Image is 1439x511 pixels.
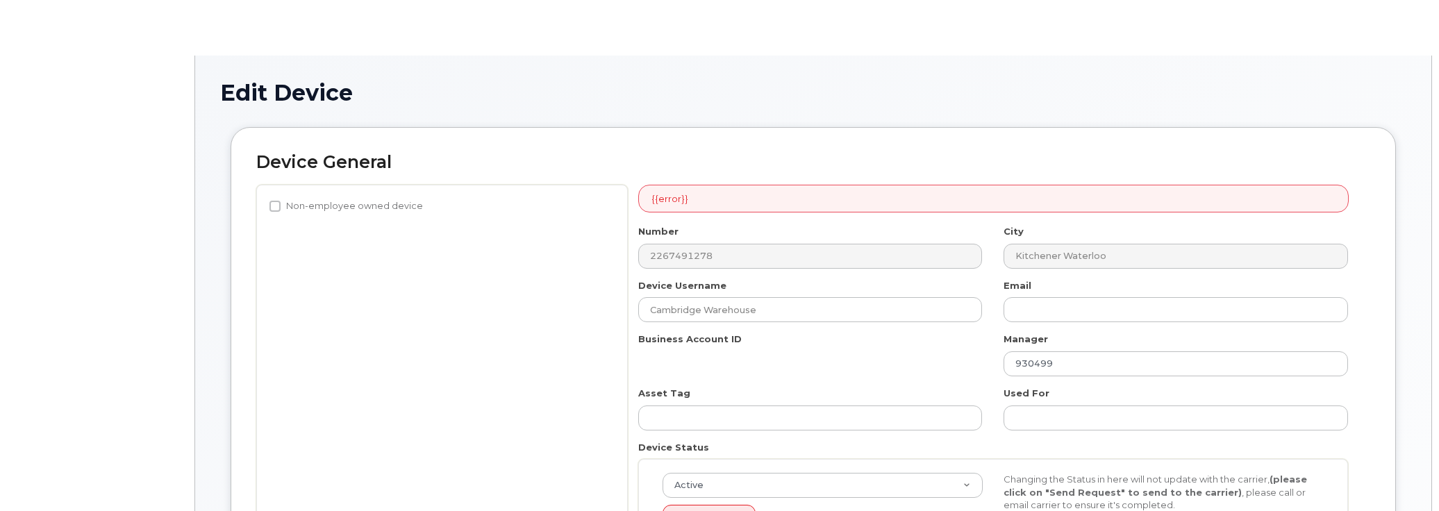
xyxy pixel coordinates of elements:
label: Email [1004,279,1031,292]
h1: Edit Device [220,81,1406,105]
input: Non-employee owned device [269,201,281,212]
h2: Device General [256,153,1370,172]
input: Select manager [1004,351,1348,376]
label: Device Username [638,279,726,292]
label: Number [638,225,679,238]
label: Manager [1004,333,1048,346]
label: City [1004,225,1024,238]
label: Asset Tag [638,387,690,400]
strong: (please click on "Send Request" to send to the carrier) [1004,474,1307,498]
div: {{error}} [638,185,1349,213]
label: Used For [1004,387,1049,400]
label: Non-employee owned device [269,198,423,215]
label: Device Status [638,441,709,454]
label: Business Account ID [638,333,742,346]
